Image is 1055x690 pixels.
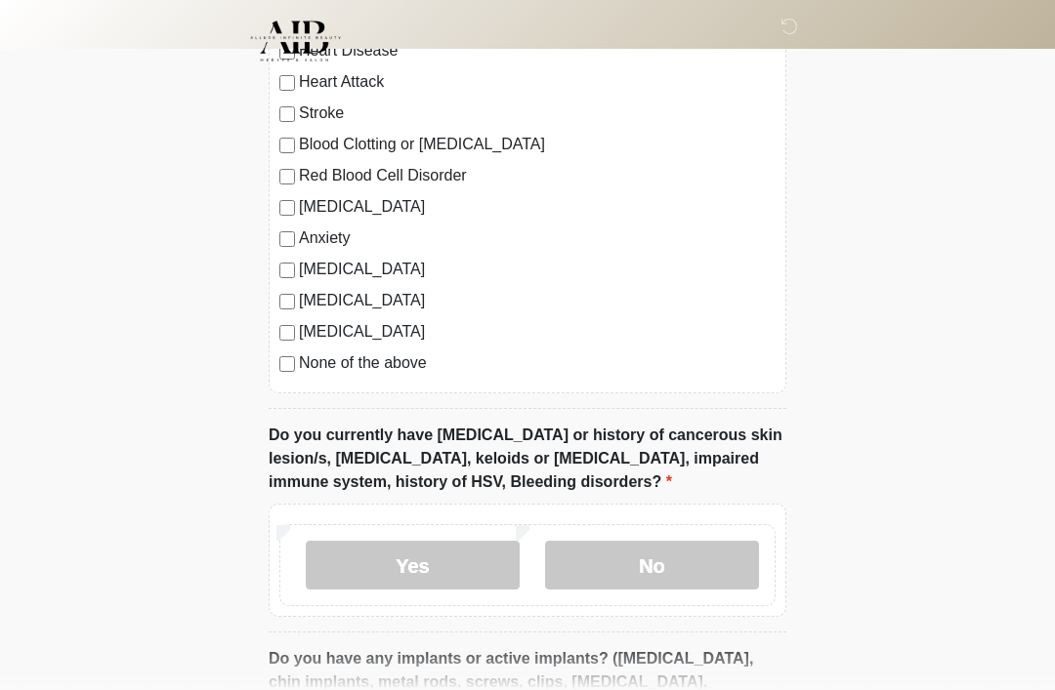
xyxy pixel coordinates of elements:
[299,258,776,281] label: [MEDICAL_DATA]
[299,164,776,187] label: Red Blood Cell Disorder
[299,133,776,156] label: Blood Clotting or [MEDICAL_DATA]
[279,356,295,372] input: None of the above
[299,195,776,219] label: [MEDICAL_DATA]
[269,424,786,494] label: Do you currently have [MEDICAL_DATA] or history of cancerous skin lesion/s, [MEDICAL_DATA], keloi...
[279,169,295,184] input: Red Blood Cell Disorder
[299,289,776,312] label: [MEDICAL_DATA]
[299,70,776,94] label: Heart Attack
[249,15,342,67] img: Allure Infinite Beauty Logo
[279,138,295,153] input: Blood Clotting or [MEDICAL_DATA]
[279,325,295,341] input: [MEDICAL_DATA]
[279,294,295,309] input: [MEDICAL_DATA]
[299,101,776,125] label: Stroke
[306,541,520,589] label: Yes
[279,106,295,122] input: Stroke
[299,226,776,250] label: Anxiety
[279,263,295,278] input: [MEDICAL_DATA]
[279,75,295,91] input: Heart Attack
[299,320,776,344] label: [MEDICAL_DATA]
[279,200,295,216] input: [MEDICAL_DATA]
[279,231,295,247] input: Anxiety
[299,351,776,375] label: None of the above
[545,541,759,589] label: No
